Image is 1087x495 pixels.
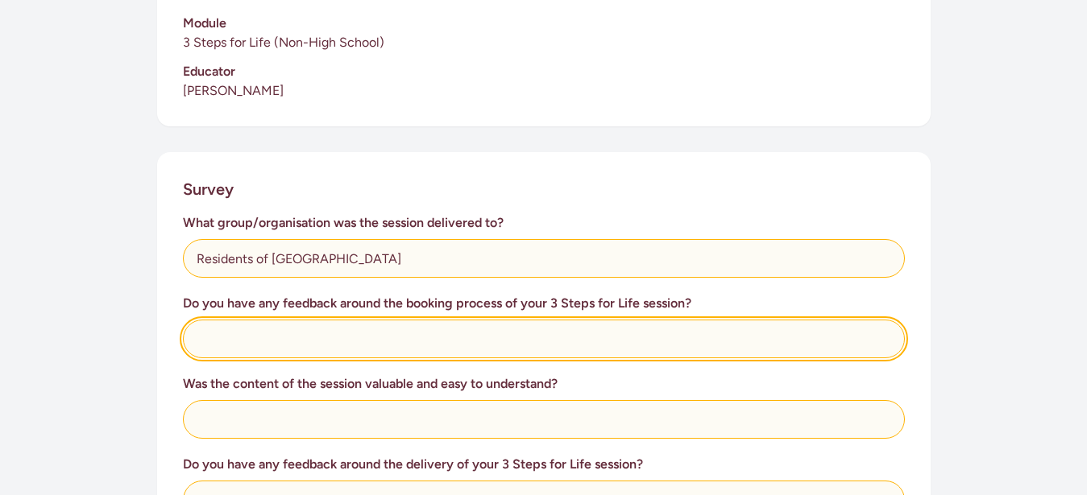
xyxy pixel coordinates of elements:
[183,62,905,81] h3: Educator
[183,213,905,233] h3: What group/organisation was the session delivered to?
[183,14,905,33] h3: Module
[183,81,905,101] p: [PERSON_NAME]
[183,374,905,394] h3: Was the content of the session valuable and easy to understand?
[183,33,905,52] p: 3 Steps for Life (Non-High School)
[183,294,905,313] h3: Do you have any feedback around the booking process of your 3 Steps for Life session?
[183,455,905,474] h3: Do you have any feedback around the delivery of your 3 Steps for Life session?
[183,178,234,200] h2: Survey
